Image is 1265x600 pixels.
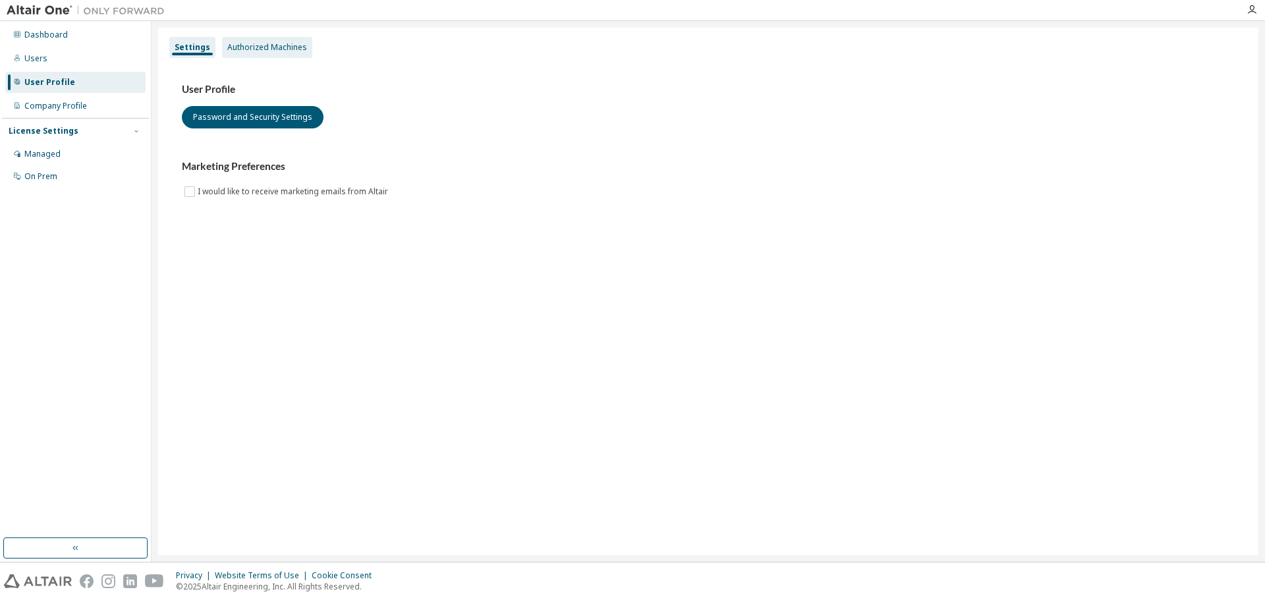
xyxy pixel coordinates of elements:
img: instagram.svg [101,574,115,588]
div: License Settings [9,126,78,136]
div: Website Terms of Use [215,570,312,581]
img: Altair One [7,4,171,17]
h3: User Profile [182,83,1235,96]
img: altair_logo.svg [4,574,72,588]
label: I would like to receive marketing emails from Altair [198,184,391,200]
div: Authorized Machines [227,42,307,53]
img: youtube.svg [145,574,164,588]
div: Settings [175,42,210,53]
div: On Prem [24,171,57,182]
div: Managed [24,149,61,159]
img: facebook.svg [80,574,94,588]
button: Password and Security Settings [182,106,323,128]
div: User Profile [24,77,75,88]
div: Privacy [176,570,215,581]
p: © 2025 Altair Engineering, Inc. All Rights Reserved. [176,581,379,592]
div: Dashboard [24,30,68,40]
h3: Marketing Preferences [182,160,1235,173]
div: Users [24,53,47,64]
div: Company Profile [24,101,87,111]
img: linkedin.svg [123,574,137,588]
div: Cookie Consent [312,570,379,581]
